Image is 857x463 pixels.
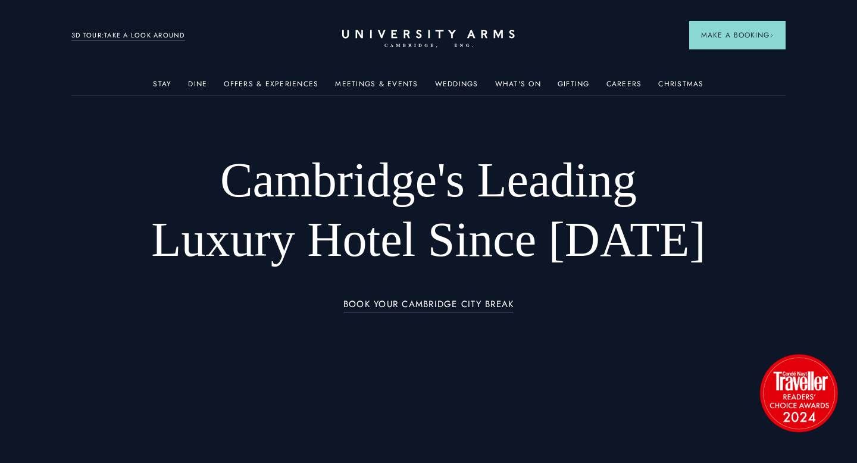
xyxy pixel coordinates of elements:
a: What's On [495,80,541,95]
a: Careers [606,80,642,95]
a: Offers & Experiences [224,80,318,95]
h1: Cambridge's Leading Luxury Hotel Since [DATE] [143,151,714,270]
a: Dine [188,80,207,95]
a: Home [342,30,515,48]
img: Arrow icon [770,33,774,37]
a: Weddings [435,80,478,95]
a: Stay [153,80,171,95]
a: Christmas [658,80,703,95]
a: Meetings & Events [335,80,418,95]
span: Make a Booking [701,30,774,40]
a: 3D TOUR:TAKE A LOOK AROUND [71,30,185,41]
a: Gifting [558,80,590,95]
img: image-2524eff8f0c5d55edbf694693304c4387916dea5-1501x1501-png [754,348,843,437]
button: Make a BookingArrow icon [689,21,786,49]
a: BOOK YOUR CAMBRIDGE CITY BREAK [343,299,514,313]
